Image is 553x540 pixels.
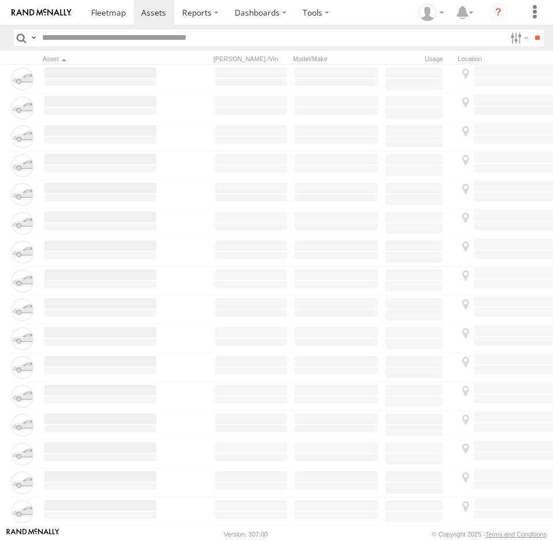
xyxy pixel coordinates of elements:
div: Click to Sort [43,55,158,63]
div: Version: 307.00 [224,531,268,538]
div: Usage [384,55,453,63]
label: Search Filter Options [506,29,531,46]
label: Search Query [29,29,38,46]
div: [PERSON_NAME]./Vin [213,55,288,63]
div: Rigo Acosta [415,4,448,21]
div: © Copyright 2025 - [432,531,547,538]
div: Model/Make [293,55,379,63]
a: Visit our Website [6,528,59,540]
a: Terms and Conditions [486,531,547,538]
img: rand-logo.svg [12,9,72,17]
i: ? [489,3,507,22]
